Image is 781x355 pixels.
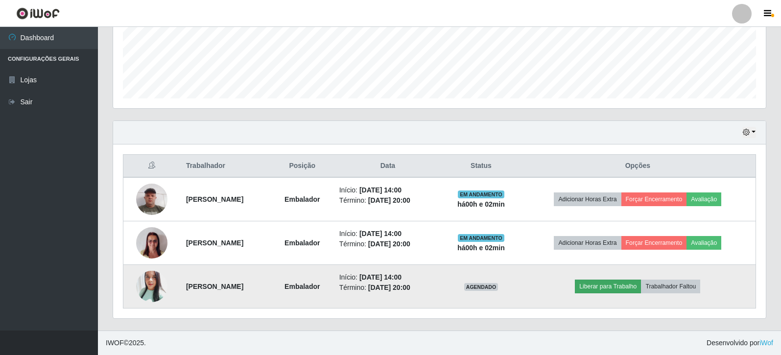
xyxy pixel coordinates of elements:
[180,155,271,178] th: Trabalhador
[186,195,243,203] strong: [PERSON_NAME]
[368,196,410,204] time: [DATE] 20:00
[106,338,146,348] span: © 2025 .
[333,155,443,178] th: Data
[554,236,621,250] button: Adicionar Horas Extra
[621,236,687,250] button: Forçar Encerramento
[458,234,504,242] span: EM ANDAMENTO
[520,155,756,178] th: Opções
[339,185,437,195] li: Início:
[641,280,700,293] button: Trabalhador Faltou
[271,155,333,178] th: Posição
[575,280,641,293] button: Liberar para Trabalho
[284,239,320,247] strong: Embalador
[457,200,505,208] strong: há 00 h e 02 min
[359,186,402,194] time: [DATE] 14:00
[339,239,437,249] li: Término:
[136,178,167,220] img: 1709375112510.jpeg
[339,272,437,283] li: Início:
[621,192,687,206] button: Forçar Encerramento
[339,283,437,293] li: Término:
[368,240,410,248] time: [DATE] 20:00
[284,195,320,203] strong: Embalador
[686,192,721,206] button: Avaliação
[136,222,167,264] img: 1704290796442.jpeg
[339,195,437,206] li: Término:
[284,283,320,290] strong: Embalador
[458,190,504,198] span: EM ANDAMENTO
[359,230,402,237] time: [DATE] 14:00
[136,268,167,305] img: 1748729241814.jpeg
[707,338,773,348] span: Desenvolvido por
[464,283,498,291] span: AGENDADO
[686,236,721,250] button: Avaliação
[368,284,410,291] time: [DATE] 20:00
[359,273,402,281] time: [DATE] 14:00
[457,244,505,252] strong: há 00 h e 02 min
[16,7,60,20] img: CoreUI Logo
[554,192,621,206] button: Adicionar Horas Extra
[339,229,437,239] li: Início:
[186,283,243,290] strong: [PERSON_NAME]
[759,339,773,347] a: iWof
[106,339,124,347] span: IWOF
[186,239,243,247] strong: [PERSON_NAME]
[442,155,520,178] th: Status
